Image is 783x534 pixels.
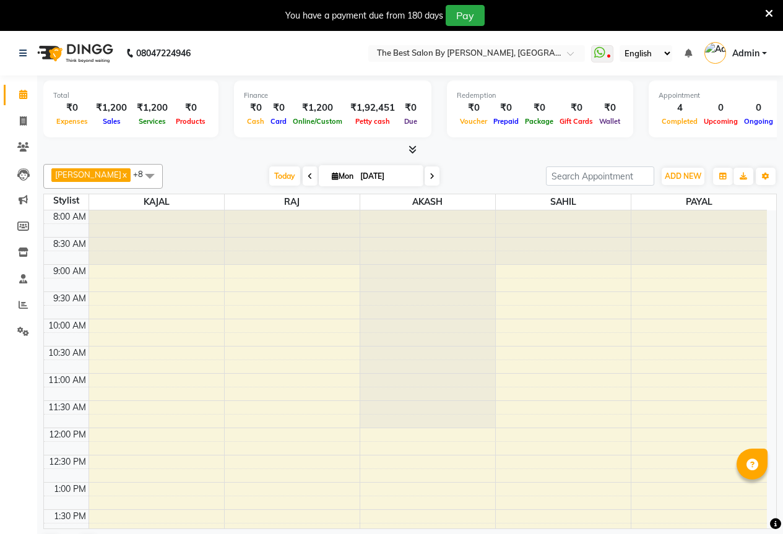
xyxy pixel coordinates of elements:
[732,47,759,60] span: Admin
[51,265,89,278] div: 9:00 AM
[490,117,522,126] span: Prepaid
[55,170,121,179] span: [PERSON_NAME]
[267,117,290,126] span: Card
[701,101,741,115] div: 0
[352,117,393,126] span: Petty cash
[100,117,124,126] span: Sales
[132,101,173,115] div: ₹1,200
[51,292,89,305] div: 9:30 AM
[121,170,127,179] a: x
[659,117,701,126] span: Completed
[662,168,704,185] button: ADD NEW
[285,9,443,22] div: You have a payment due from 180 days
[556,117,596,126] span: Gift Cards
[133,169,152,179] span: +8
[457,101,490,115] div: ₹0
[89,194,224,210] span: KAJAL
[457,90,623,101] div: Redemption
[596,101,623,115] div: ₹0
[51,210,89,223] div: 8:00 AM
[659,101,701,115] div: 4
[269,166,300,186] span: Today
[53,90,209,101] div: Total
[244,90,422,101] div: Finance
[290,101,345,115] div: ₹1,200
[53,101,91,115] div: ₹0
[244,117,267,126] span: Cash
[741,117,776,126] span: Ongoing
[556,101,596,115] div: ₹0
[44,194,89,207] div: Stylist
[665,171,701,181] span: ADD NEW
[446,5,485,26] button: Pay
[51,510,89,523] div: 1:30 PM
[290,117,345,126] span: Online/Custom
[53,117,91,126] span: Expenses
[46,455,89,468] div: 12:30 PM
[51,238,89,251] div: 8:30 AM
[46,401,89,414] div: 11:30 AM
[360,194,495,210] span: AKASH
[329,171,357,181] span: Mon
[173,117,209,126] span: Products
[345,101,400,115] div: ₹1,92,451
[741,101,776,115] div: 0
[357,167,418,186] input: 2025-09-01
[267,101,290,115] div: ₹0
[401,117,420,126] span: Due
[91,101,132,115] div: ₹1,200
[631,194,767,210] span: PAYAL
[244,101,267,115] div: ₹0
[173,101,209,115] div: ₹0
[46,319,89,332] div: 10:00 AM
[136,117,169,126] span: Services
[522,101,556,115] div: ₹0
[225,194,360,210] span: RAJ
[546,166,654,186] input: Search Appointment
[457,117,490,126] span: Voucher
[704,42,726,64] img: Admin
[490,101,522,115] div: ₹0
[496,194,631,210] span: SAHIL
[522,117,556,126] span: Package
[46,374,89,387] div: 11:00 AM
[701,117,741,126] span: Upcoming
[32,36,116,71] img: logo
[46,347,89,360] div: 10:30 AM
[51,483,89,496] div: 1:00 PM
[596,117,623,126] span: Wallet
[136,36,191,71] b: 08047224946
[46,428,89,441] div: 12:00 PM
[400,101,422,115] div: ₹0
